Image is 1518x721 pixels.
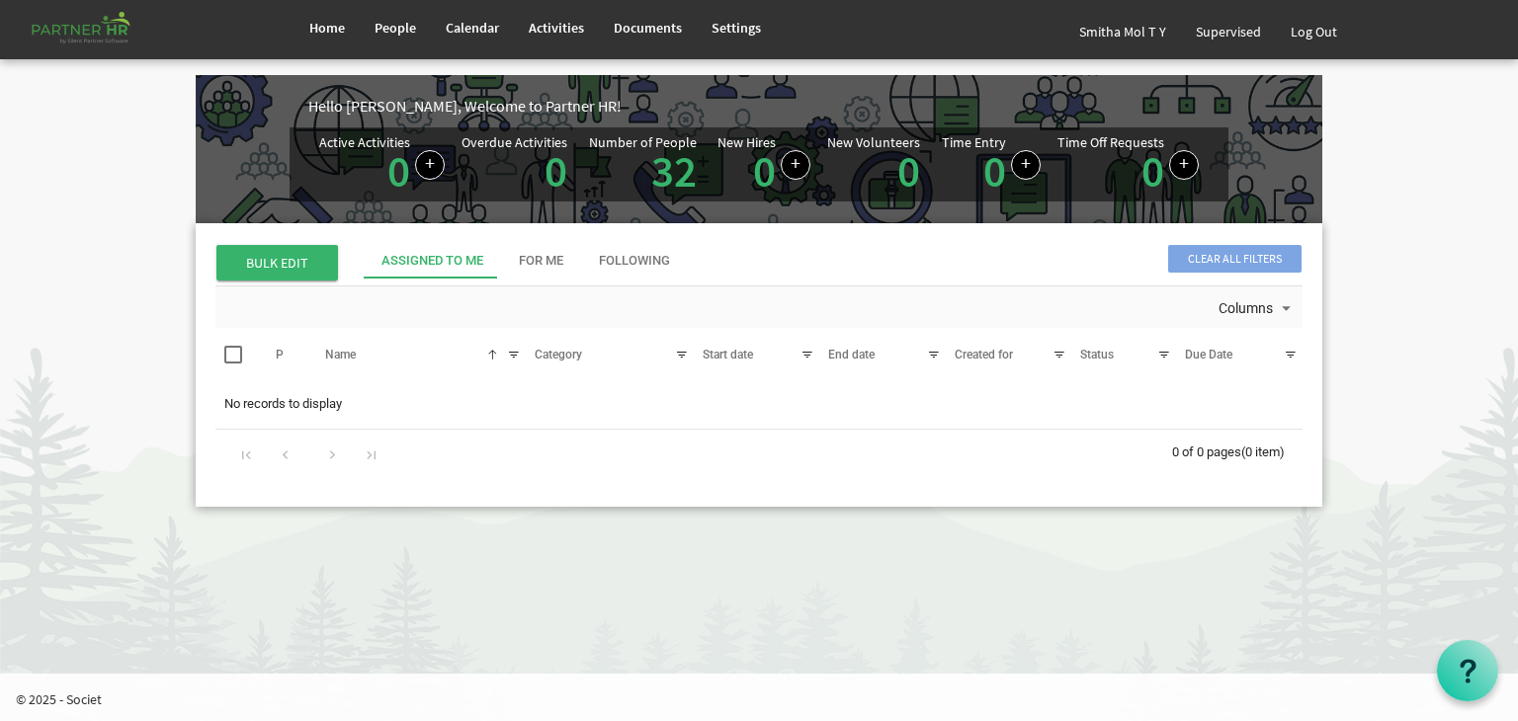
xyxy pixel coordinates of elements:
div: For Me [519,252,563,271]
a: Create a new time off request [1169,150,1199,180]
span: Due Date [1185,348,1232,361]
a: 0 [1141,143,1164,199]
div: Number of Time Entries [942,135,1041,194]
span: Columns [1217,296,1275,321]
div: Time Off Requests [1057,135,1164,149]
div: Go to next page [319,440,346,467]
div: New Hires [717,135,776,149]
a: Create a new Activity [415,150,445,180]
div: Following [599,252,670,271]
a: Log Out [1276,4,1352,59]
a: Log hours [1011,150,1041,180]
div: 0 of 0 pages (0 item) [1172,430,1303,471]
div: Number of active time off requests [1057,135,1199,194]
div: Go to last page [358,440,384,467]
div: Columns [1215,286,1300,328]
div: tab-header [364,243,1451,279]
a: 0 [545,143,567,199]
div: Number of People [589,135,697,149]
td: No records to display [215,385,1303,423]
div: Time Entry [942,135,1006,149]
div: Overdue Activities [462,135,567,149]
span: Supervised [1196,23,1261,40]
span: Created for [955,348,1013,361]
span: Clear all filters [1168,245,1302,273]
div: Total number of active people in Partner HR [589,135,702,194]
div: Volunteer hired in the last 7 days [827,135,925,194]
span: Start date [703,348,753,361]
div: Active Activities [319,135,410,149]
div: Activities assigned to you for which the Due Date is passed [462,135,572,194]
a: Add new person to Partner HR [781,150,810,180]
span: (0 item) [1241,444,1285,459]
a: 32 [651,143,697,199]
span: BULK EDIT [216,245,338,280]
div: Assigned To Me [381,252,483,271]
span: Settings [712,19,761,37]
span: Calendar [446,19,499,37]
span: Documents [614,19,682,37]
div: New Volunteers [827,135,920,149]
div: Number of active Activities in Partner HR [319,135,445,194]
p: © 2025 - Societ [16,689,1518,709]
div: People hired in the last 7 days [717,135,810,194]
a: 0 [983,143,1006,199]
span: Home [309,19,345,37]
a: 0 [753,143,776,199]
span: Status [1080,348,1114,361]
div: Go to previous page [272,440,298,467]
span: 0 of 0 pages [1172,444,1241,459]
div: Go to first page [233,440,260,467]
a: 0 [897,143,920,199]
button: Columns [1215,296,1300,322]
span: Category [535,348,582,361]
span: Name [325,348,356,361]
div: Hello [PERSON_NAME], Welcome to Partner HR! [308,95,1322,118]
span: P [276,348,284,361]
span: Activities [529,19,584,37]
a: 0 [387,143,410,199]
span: End date [828,348,875,361]
span: People [375,19,416,37]
a: Supervised [1181,4,1276,59]
a: Smitha Mol T Y [1064,4,1181,59]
